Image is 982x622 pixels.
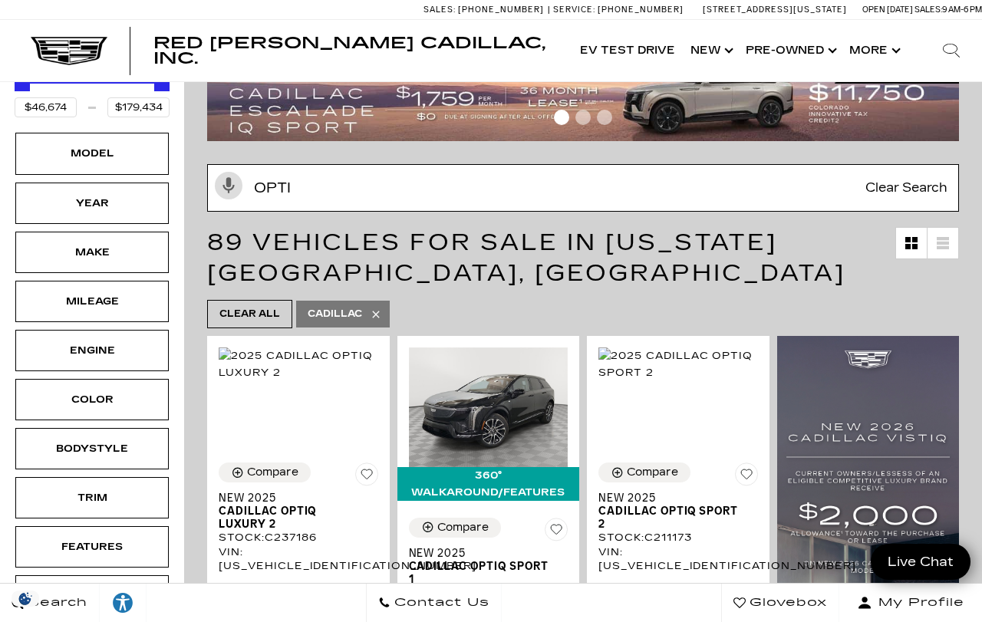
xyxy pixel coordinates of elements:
div: BodystyleBodystyle [15,428,169,469]
span: Red [PERSON_NAME] Cadillac, Inc. [153,34,545,67]
span: Search [24,592,87,614]
span: Glovebox [746,592,827,614]
span: 9 AM-6 PM [942,5,982,15]
span: Contact Us [390,592,489,614]
section: Click to Open Cookie Consent Modal [8,591,43,607]
span: New 2025 [409,547,557,560]
a: Glovebox [721,584,839,622]
span: Cadillac OPTIQ Sport 2 [598,505,746,531]
img: 2025 Cadillac OPTIQ Sport 2 [598,347,758,381]
a: Live Chat [871,544,970,580]
svg: Click to toggle on voice search [215,172,242,199]
span: Go to slide 3 [597,110,612,125]
div: 360° WalkAround/Features [397,467,580,501]
div: Stock : C211173 [598,531,758,545]
div: Explore your accessibility options [100,591,146,614]
img: 2025 Cadillac OPTIQ Luxury 2 [219,347,378,381]
span: Sales: [423,5,456,15]
span: New 2025 [598,492,746,505]
div: FeaturesFeatures [15,526,169,568]
div: EngineEngine [15,330,169,371]
div: Make [54,244,130,261]
span: Cadillac [308,304,362,324]
a: Contact Us [366,584,502,622]
button: More [842,20,905,81]
div: Maximum Price [154,76,170,91]
div: Model [54,145,130,162]
div: VIN: [US_VEHICLE_IDENTIFICATION_NUMBER] [219,545,378,573]
button: Save Vehicle [355,462,378,492]
span: Open [DATE] [862,5,913,15]
div: Mileage [54,293,130,310]
span: Clear All [219,304,280,324]
div: Bodystyle [54,440,130,457]
div: Minimum Price [15,76,30,91]
button: Compare Vehicle [409,518,501,538]
button: Save Vehicle [735,462,758,492]
a: Grid View [896,228,927,258]
input: Maximum [107,97,170,117]
span: Sales: [914,5,942,15]
span: [PHONE_NUMBER] [598,5,684,15]
div: VIN: [US_VEHICLE_IDENTIFICATION_NUMBER] [598,545,758,573]
div: ModelModel [15,133,169,174]
button: Save Vehicle [545,518,568,547]
span: My Profile [872,592,964,614]
div: Features [54,538,130,555]
img: 2025 Cadillac OPTIQ Sport 1 [409,347,568,467]
a: Sales: [PHONE_NUMBER] [423,5,548,14]
div: TrimTrim [15,477,169,518]
span: Clear Search [858,165,955,211]
div: FueltypeFueltype [15,575,169,617]
div: Color [54,391,130,408]
span: Cadillac OPTIQ Sport 1 [409,560,557,586]
a: Red [PERSON_NAME] Cadillac, Inc. [153,35,557,66]
span: [PHONE_NUMBER] [458,5,544,15]
div: YearYear [15,183,169,224]
span: Live Chat [880,553,961,571]
div: Price [15,71,170,117]
img: Opt-Out Icon [8,591,43,607]
span: New 2025 [219,492,367,505]
div: ColorColor [15,379,169,420]
a: EV Test Drive [572,20,683,81]
button: Open user profile menu [839,584,982,622]
button: Compare Vehicle [219,462,311,482]
div: Trim [54,489,130,506]
span: Go to slide 2 [575,110,591,125]
a: New 2025Cadillac OPTIQ Sport 1 [409,547,568,586]
input: Search Inventory [207,164,959,212]
div: Compare [437,521,489,535]
span: Go to slide 1 [554,110,569,125]
a: [STREET_ADDRESS][US_STATE] [703,5,847,15]
a: New 2025Cadillac OPTIQ Sport 2 [598,492,758,531]
div: Search [921,20,982,81]
div: Compare [247,466,298,479]
button: Compare Vehicle [598,462,690,482]
span: 89 Vehicles for Sale in [US_STATE][GEOGRAPHIC_DATA], [GEOGRAPHIC_DATA] [207,229,845,287]
div: Stock : C237186 [219,531,378,545]
a: New [683,20,738,81]
div: Year [54,195,130,212]
a: New 2025Cadillac OPTIQ Luxury 2 [219,492,378,531]
a: Pre-Owned [738,20,842,81]
div: MakeMake [15,232,169,273]
div: Compare [627,466,678,479]
img: Cadillac Dark Logo with Cadillac White Text [31,36,107,65]
div: MileageMileage [15,281,169,322]
span: Service: [553,5,595,15]
img: 2509-September-FOM-Escalade-IQ-Lease9 [207,61,959,141]
span: Cadillac OPTIQ Luxury 2 [219,505,367,531]
div: Engine [54,342,130,359]
a: Explore your accessibility options [100,584,147,622]
input: Minimum [15,97,77,117]
a: Service: [PHONE_NUMBER] [548,5,687,14]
